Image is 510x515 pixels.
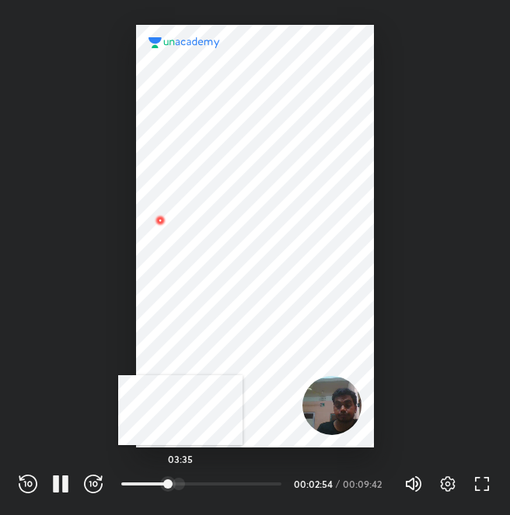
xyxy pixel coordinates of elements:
[151,211,169,230] img: wMgqJGBwKWe8AAAAABJRU5ErkJggg==
[168,454,193,464] h5: 03:35
[294,479,333,489] div: 00:02:54
[336,479,340,489] div: /
[148,37,220,48] img: logo.2a7e12a2.svg
[343,479,386,489] div: 00:09:42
